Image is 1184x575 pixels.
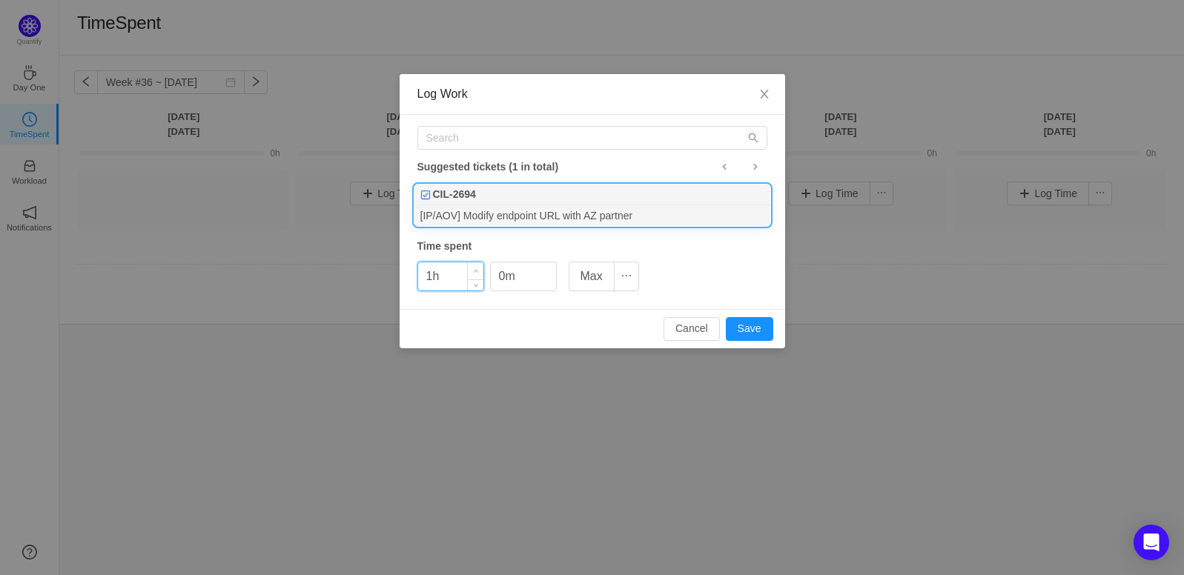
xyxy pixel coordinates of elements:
[473,269,478,274] i: icon: up
[758,88,770,100] i: icon: close
[473,282,478,287] i: icon: down
[744,74,785,116] button: Close
[417,157,767,176] div: Suggested tickets (1 in total)
[1134,525,1169,560] div: Open Intercom Messenger
[664,317,720,341] button: Cancel
[417,86,767,102] div: Log Work
[614,262,639,291] button: icon: ellipsis
[468,262,483,279] span: Increase Value
[726,317,773,341] button: Save
[748,133,758,143] i: icon: search
[417,239,767,254] div: Time spent
[433,187,476,202] b: CIL-2694
[569,262,615,291] button: Max
[417,126,767,150] input: Search
[420,190,431,200] img: Task
[414,205,770,225] div: [IP/AOV] Modify endpoint URL with AZ partner
[468,279,483,290] span: Decrease Value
